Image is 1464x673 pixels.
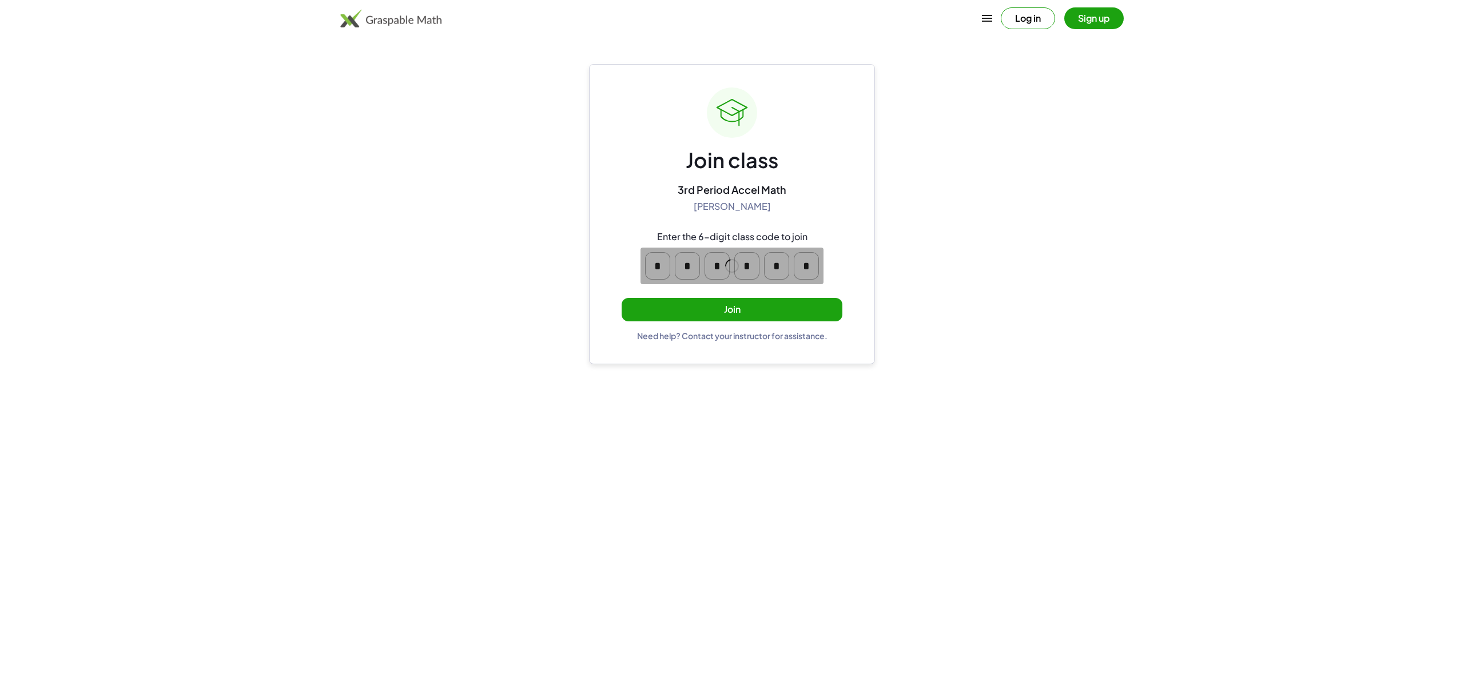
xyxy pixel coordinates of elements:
div: 3rd Period Accel Math [678,183,786,196]
button: Sign up [1064,7,1124,29]
div: [PERSON_NAME] [694,201,771,213]
div: Enter the 6-digit class code to join [657,231,807,243]
div: Need help? Contact your instructor for assistance. [637,330,828,341]
button: Join [622,298,842,321]
button: Log in [1001,7,1055,29]
div: Join class [686,147,778,174]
